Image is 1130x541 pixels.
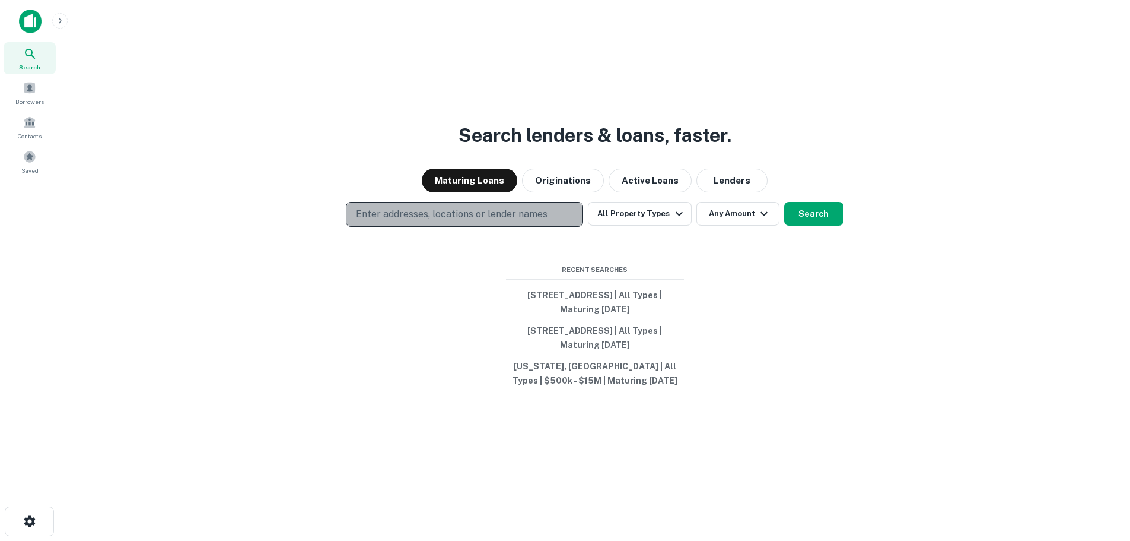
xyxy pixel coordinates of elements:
[459,121,731,150] h3: Search lenders & loans, faster.
[4,111,56,143] a: Contacts
[696,202,779,226] button: Any Amount
[609,169,692,192] button: Active Loans
[19,10,42,33] img: capitalize-icon.png
[506,284,684,320] button: [STREET_ADDRESS] | All Types | Maturing [DATE]
[346,202,583,227] button: Enter addresses, locations or lender names
[784,202,843,226] button: Search
[696,169,768,192] button: Lenders
[4,77,56,109] a: Borrowers
[1071,446,1130,503] iframe: Chat Widget
[522,169,604,192] button: Originations
[15,97,44,106] span: Borrowers
[506,320,684,356] button: [STREET_ADDRESS] | All Types | Maturing [DATE]
[356,207,548,222] p: Enter addresses, locations or lender names
[4,145,56,178] a: Saved
[422,169,517,192] button: Maturing Loans
[588,202,691,226] button: All Property Types
[4,42,56,74] a: Search
[506,356,684,391] button: [US_STATE], [GEOGRAPHIC_DATA] | All Types | $500k - $15M | Maturing [DATE]
[506,265,684,275] span: Recent Searches
[18,131,42,141] span: Contacts
[19,62,40,72] span: Search
[21,166,39,175] span: Saved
